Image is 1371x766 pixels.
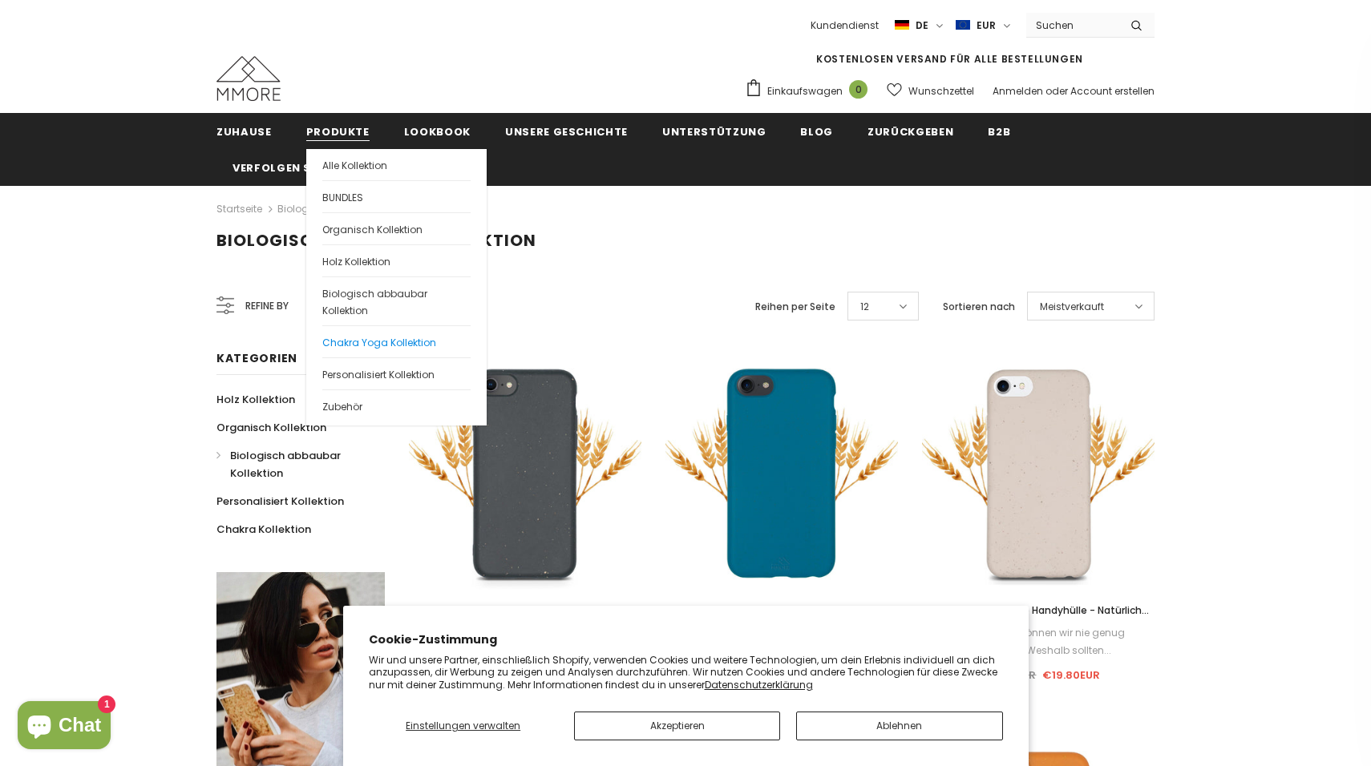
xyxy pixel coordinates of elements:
span: B2B [988,124,1010,139]
a: Personalisiert Kollektion [322,357,471,389]
span: Verfolgen Sie Ihre Bestellung [233,160,427,175]
span: Wunschzettel [908,83,974,99]
a: Holz Kollektion [322,244,471,276]
span: Produkte [306,124,370,139]
a: Einkaufswagen 0 [745,79,876,103]
span: Blog [800,124,833,139]
span: 12 [860,299,869,315]
p: Wir und unsere Partner, einschließlich Shopify, verwenden Cookies und weitere Technologien, um de... [369,654,1003,691]
a: Biologisch abbaubar Kollektion [322,276,471,325]
a: Anmelden [993,84,1043,98]
a: Organisch Kollektion [322,212,471,244]
a: Zubehör [322,389,471,421]
a: Lookbook [404,113,471,149]
span: Chakra Kollektion [216,522,311,537]
span: Unterstützung [662,124,766,139]
a: Biologisch abbaubare Handyhülle - Schwarz [409,602,641,619]
span: Biologisch abbaubare Handyhülle - Natürliches Weiß [922,603,1154,635]
span: EUR [977,18,996,34]
label: Sortieren nach [943,299,1015,315]
span: Zuhause [216,124,272,139]
a: Zurückgeben [867,113,953,149]
span: 0 [849,80,867,99]
span: Holz Kollektion [322,255,390,268]
a: Verfolgen Sie Ihre Bestellung [233,149,427,185]
span: de [916,18,928,34]
span: Lookbook [404,124,471,139]
div: Von der Natur können wir nie genug bekommen. Weshalb sollten... [922,624,1155,659]
span: Einstellungen verwalten [406,719,520,732]
span: €19.80EUR [1042,667,1100,683]
a: Wunschzettel [887,77,974,105]
span: Personalisiert Kollektion [216,494,344,509]
span: Organisch Kollektion [216,420,326,435]
a: Personalisiert Kollektion [216,487,344,515]
span: Chakra Yoga Kollektion [322,336,436,349]
span: BUNDLES [322,191,363,204]
a: Datenschutzerklärung [705,678,813,691]
span: Zurückgeben [867,124,953,139]
a: Biologisch abbaubare Handyhülle - Natürliches Weiß [922,602,1155,619]
a: B2B [988,113,1010,149]
button: Einstellungen verwalten [368,712,557,740]
span: Personalisiert Kollektion [322,368,435,381]
span: Biologisch abbaubar Kollektion [230,448,341,481]
a: Zuhause [216,113,272,149]
input: Search Site [1026,14,1118,37]
img: MMORE Cases [216,56,281,101]
span: oder [1045,84,1068,98]
span: Biologisch abbaubar Kollektion [216,229,536,252]
span: Biologisch abbaubar Kollektion [322,287,427,317]
span: KOSTENLOSEN VERSAND FÜR ALLE BESTELLUNGEN [816,52,1083,66]
a: Blog [800,113,833,149]
a: Organisch Kollektion [216,413,326,441]
span: Kategorien [216,350,297,366]
a: Account erstellen [1070,84,1155,98]
span: Holz Kollektion [216,392,295,407]
a: Chakra Kollektion [216,515,311,543]
inbox-online-store-chat: Onlineshop-Chat von Shopify [13,701,115,753]
span: Biodegradable phone case - Deep Sea Blue [674,603,889,617]
a: Holz Kollektion [216,385,295,413]
img: i-lang-2.png [895,18,909,32]
span: Zubehör [322,400,362,413]
a: Unterstützung [662,113,766,149]
a: Chakra Yoga Kollektion [322,325,471,357]
a: Biologisch abbaubar Kollektion [277,202,430,216]
a: BUNDLES [322,180,471,212]
span: Kundendienst [811,18,879,32]
button: Ablehnen [796,712,1002,740]
a: Alle Kollektion [322,149,471,180]
span: Unsere Geschichte [505,124,628,139]
span: Refine by [245,297,289,315]
a: Startseite [216,200,262,219]
span: Biologisch abbaubare Handyhülle - Schwarz [417,603,633,617]
a: Unsere Geschichte [505,113,628,149]
label: Reihen per Seite [755,299,835,315]
span: Einkaufswagen [767,83,843,99]
a: Biodegradable phone case - Deep Sea Blue [665,602,898,619]
button: Akzeptieren [574,712,780,740]
a: Biologisch abbaubar Kollektion [216,441,367,487]
span: Organisch Kollektion [322,223,423,236]
a: Produkte [306,113,370,149]
h2: Cookie-Zustimmung [369,631,1003,648]
span: Alle Kollektion [322,159,387,172]
span: Meistverkauft [1040,299,1104,315]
